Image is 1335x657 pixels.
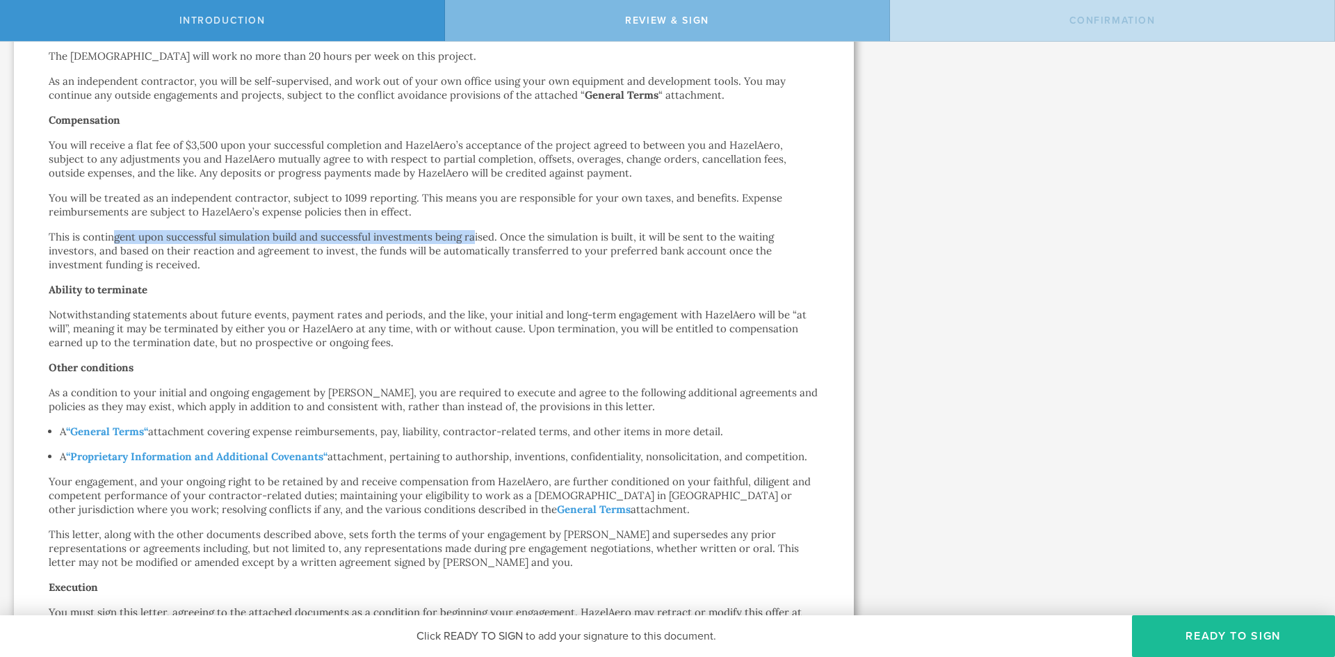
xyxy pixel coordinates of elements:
strong: General Terms [70,425,144,438]
p: This letter, along with the other documents described above, sets forth the terms of your engagem... [49,528,819,569]
iframe: Chat Widget [1265,549,1335,615]
p: You will be treated as an independent contractor, subject to 1099 reporting. This means you are r... [49,191,819,219]
a: “ “ [66,450,327,463]
p: A attachment, pertaining to authorship, inventions, confidentiality, nonsolicitation, and competi... [60,450,819,464]
p: Notwithstanding statements about future events, payment rates and periods, and the like, your ini... [49,308,819,350]
span: Confirmation [1069,15,1156,26]
p: You will receive a flat fee of $3,500 upon your successful completion and HazelAero’s acceptance ... [49,138,819,180]
strong: Proprietary Information and Additional Covenants [70,450,323,463]
span: Introduction [179,15,266,26]
p: Your engagement, and your ongoing right to be retained by and receive compensation from HazelAero... [49,475,819,517]
strong: Compensation [49,113,120,127]
p: The [DEMOGRAPHIC_DATA] will work no more than 20 hours per week on this project. [49,49,819,63]
p: A attachment covering expense reimbursements, pay, liability, contractor-related terms, and other... [60,425,819,439]
strong: Other conditions [49,361,133,374]
p: As an independent contractor, you will be self-supervised, and work out of your own office using ... [49,74,819,102]
strong: General Terms [585,88,658,102]
span: Review & sign [625,15,709,26]
a: General Terms [557,503,631,516]
p: You must sign this letter, agreeing to the attached documents as a condition for beginning your e... [49,606,819,633]
button: Ready to Sign [1132,615,1335,657]
p: This is contingent upon successful simulation build and successful investments being raised. Once... [49,230,819,272]
a: “ “ [66,425,148,438]
strong: Execution [49,581,98,594]
p: As a condition to your initial and ongoing engagement by [PERSON_NAME], you are required to execu... [49,386,819,414]
strong: Ability to terminate [49,283,147,296]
